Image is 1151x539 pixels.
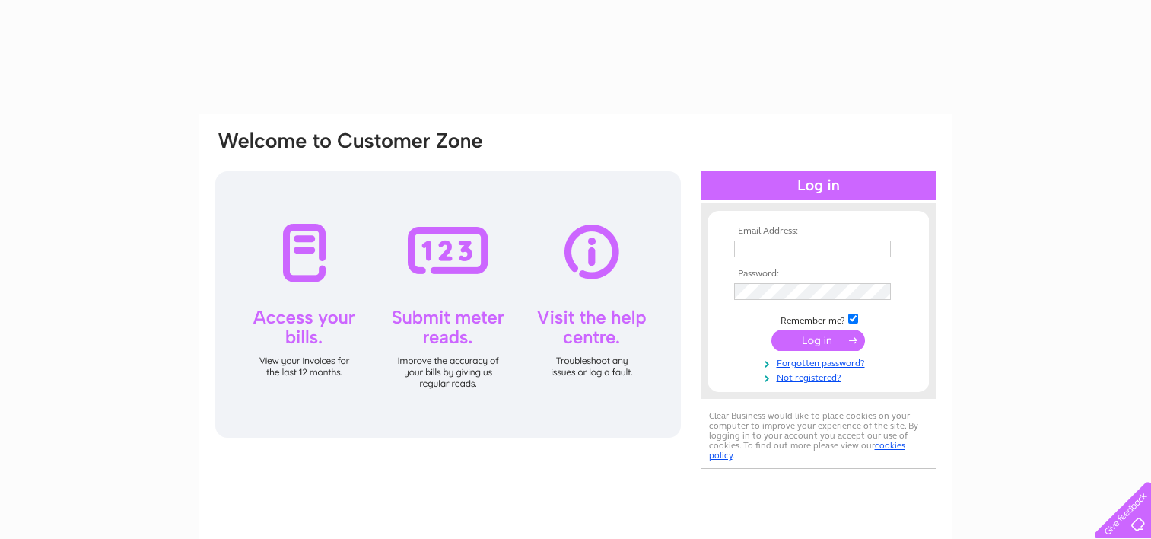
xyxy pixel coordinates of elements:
[730,226,907,237] th: Email Address:
[730,269,907,279] th: Password:
[709,440,905,461] a: cookies policy
[701,403,936,469] div: Clear Business would like to place cookies on your computer to improve your experience of the sit...
[730,311,907,327] td: Remember me?
[771,330,865,351] input: Submit
[734,369,907,384] a: Not registered?
[734,355,907,369] a: Forgotten password?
